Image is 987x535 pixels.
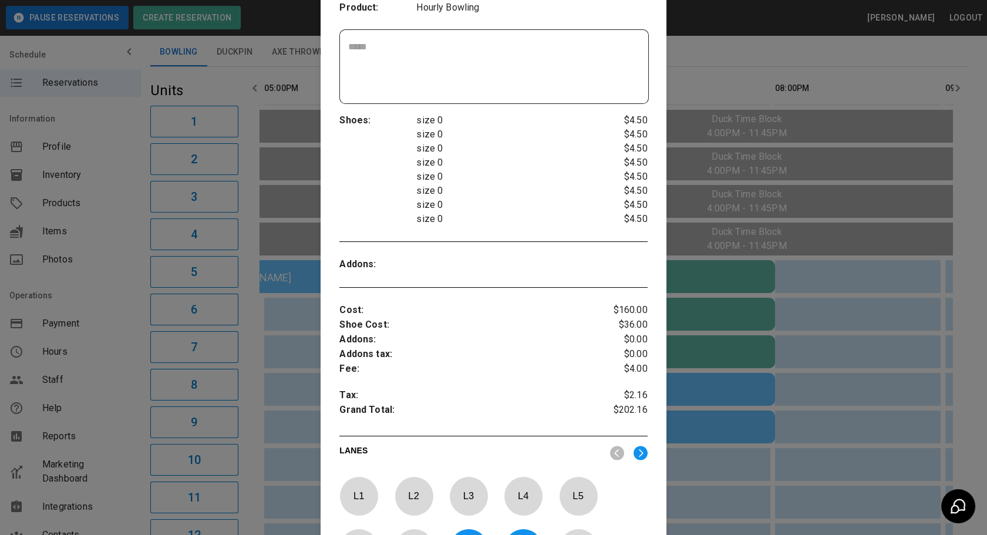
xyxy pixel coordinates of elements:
p: size 0 [416,198,596,212]
p: Addons : [339,332,596,347]
p: $4.50 [596,184,647,198]
p: size 0 [416,156,596,170]
p: Cost : [339,303,596,318]
p: $4.50 [596,113,647,127]
p: $4.50 [596,198,647,212]
p: Product : [339,1,416,15]
p: size 0 [416,142,596,156]
p: Tax : [339,388,596,403]
p: $36.00 [596,318,647,332]
p: L 5 [559,482,598,510]
p: $4.50 [596,156,647,170]
p: Addons tax : [339,347,596,362]
p: Shoes : [339,113,416,128]
p: L 3 [449,482,488,510]
p: Fee : [339,362,596,376]
p: $4.50 [596,142,647,156]
p: size 0 [416,184,596,198]
p: $4.50 [596,127,647,142]
p: size 0 [416,212,596,226]
img: right.svg [634,446,648,460]
p: $2.16 [596,388,647,403]
p: Hourly Bowling [416,1,647,15]
p: L 2 [395,482,433,510]
p: $0.00 [596,332,647,347]
img: nav_left.svg [610,446,624,460]
p: L 4 [504,482,543,510]
p: Grand Total : [339,403,596,420]
p: size 0 [416,113,596,127]
p: size 0 [416,127,596,142]
p: L 1 [339,482,378,510]
p: $4.00 [596,362,647,376]
p: $202.16 [596,403,647,420]
p: Shoe Cost : [339,318,596,332]
p: size 0 [416,170,596,184]
p: $4.50 [596,212,647,226]
p: Addons : [339,257,416,272]
p: LANES [339,445,600,461]
p: $0.00 [596,347,647,362]
p: $4.50 [596,170,647,184]
p: $160.00 [596,303,647,318]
